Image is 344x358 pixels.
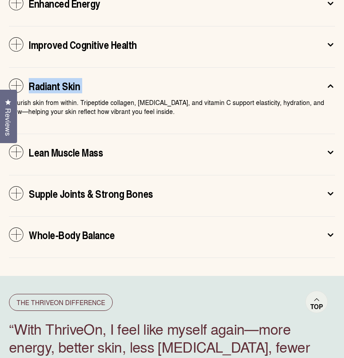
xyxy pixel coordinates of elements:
[9,294,113,311] h2: The ThriveOn Difference
[9,227,335,247] button: Whole-Body Balance
[29,79,80,93] span: Radiant Skin
[9,98,335,123] div: Radiant Skin
[29,37,137,52] span: Improved Cognitive Health
[2,108,14,136] span: Reviews
[29,186,153,201] span: Supple Joints & Strong Bones
[9,186,335,205] button: Supple Joints & Strong Bones
[9,79,335,98] button: Radiant Skin
[9,98,335,116] p: Nourish skin from within. Tripeptide collagen, [MEDICAL_DATA], and vitamin C support elasticity, ...
[9,145,335,164] button: Lean Muscle Mass
[29,227,115,242] span: Whole-Body Balance
[29,145,103,159] span: Lean Muscle Mass
[310,303,323,311] span: Top
[9,37,335,57] button: Improved Cognitive Health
